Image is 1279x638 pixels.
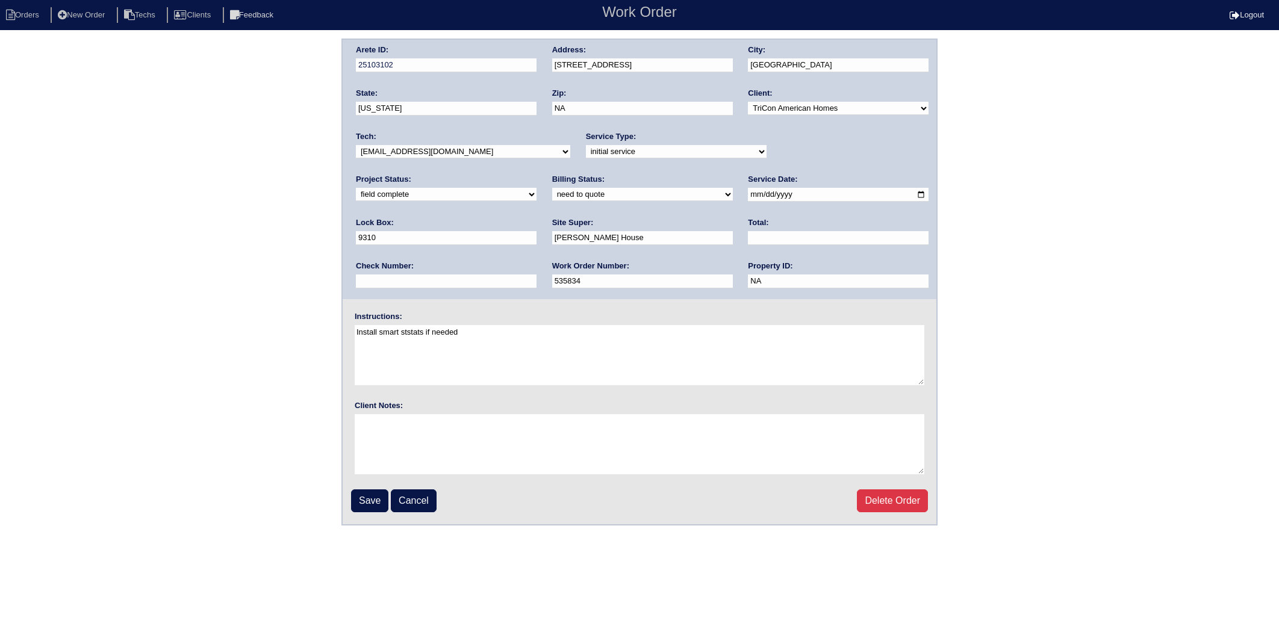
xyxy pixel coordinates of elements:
label: Work Order Number: [552,261,629,271]
li: New Order [51,7,114,23]
label: Tech: [356,131,376,142]
label: Client Notes: [355,400,403,411]
label: Project Status: [356,174,411,185]
a: Cancel [391,489,437,512]
label: Address: [552,45,586,55]
a: Techs [117,10,165,19]
input: Enter a location [552,58,733,72]
li: Clients [167,7,220,23]
label: State: [356,88,378,99]
label: Instructions: [355,311,402,322]
a: New Order [51,10,114,19]
label: Service Date: [748,174,797,185]
label: Site Super: [552,217,594,228]
label: Check Number: [356,261,414,271]
a: Logout [1230,10,1264,19]
label: Total: [748,217,768,228]
label: Client: [748,88,772,99]
input: Save [351,489,388,512]
label: Service Type: [586,131,636,142]
a: Delete Order [857,489,928,512]
label: City: [748,45,765,55]
textarea: Install smart ststats if needed [355,325,924,385]
label: Arete ID: [356,45,388,55]
li: Feedback [223,7,283,23]
label: Billing Status: [552,174,605,185]
a: Clients [167,10,220,19]
li: Techs [117,7,165,23]
label: Property ID: [748,261,792,271]
label: Lock Box: [356,217,394,228]
label: Zip: [552,88,567,99]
